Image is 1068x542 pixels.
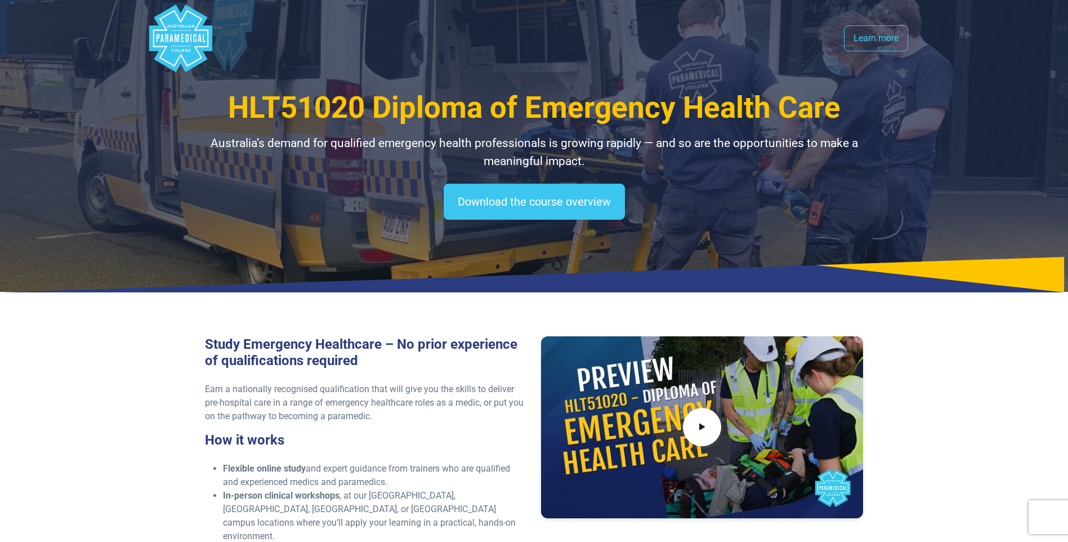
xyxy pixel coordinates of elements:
[223,462,528,489] li: and expert guidance from trainers who are qualified and experienced medics and paramedics.
[205,432,528,448] h3: How it works
[228,90,841,125] span: HLT51020 Diploma of Emergency Health Care
[205,336,528,369] h3: Study Emergency Healthcare – No prior experience of qualifications required
[223,490,339,501] strong: In-person clinical workshops
[205,135,864,170] p: Australia’s demand for qualified emergency health professionals is growing rapidly — and so are t...
[147,5,215,72] div: Australian Paramedical College
[223,463,306,474] strong: Flexible online study
[444,184,625,220] a: Download the course overview
[205,383,528,423] p: Earn a nationally recognised qualification that will give you the skills to deliver pre-hospital ...
[844,25,908,51] a: Learn more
